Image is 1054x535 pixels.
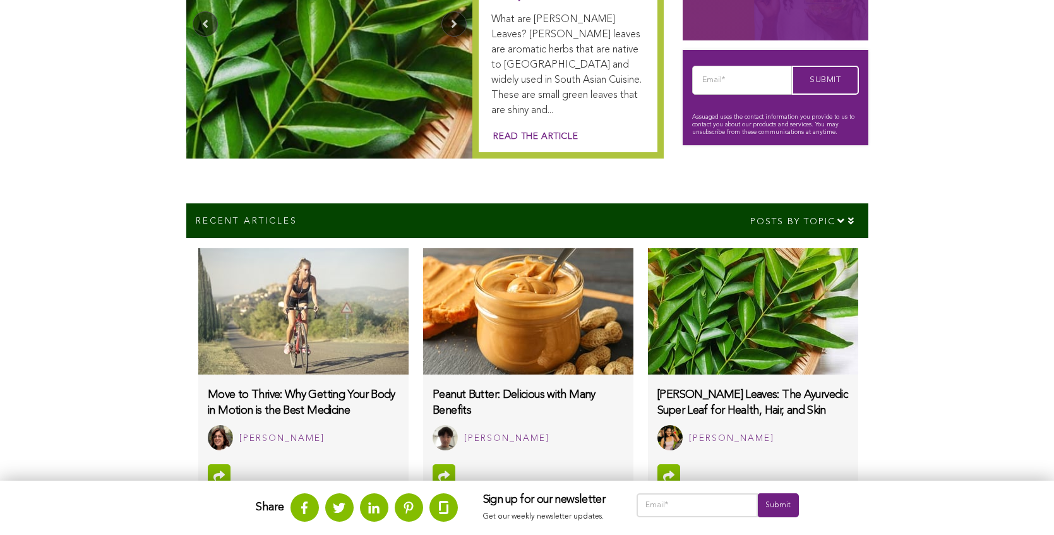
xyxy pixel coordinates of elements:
[792,66,859,95] input: Submit
[198,375,408,460] a: Move to Thrive: Why Getting Your Body in Motion is the Best Medicine Natalina Bacus [PERSON_NAME]
[439,501,448,514] img: glassdoor.svg
[692,66,792,95] input: Email*
[193,11,218,37] button: Previous
[740,203,868,238] div: Posts by topic
[648,248,858,375] img: curry-leaves-the-ayurvedic-superleaf-for-health-hair-and-skin
[464,431,549,447] div: [PERSON_NAME]
[491,12,644,118] p: What are [PERSON_NAME] Leaves? [PERSON_NAME] leaves are aromatic herbs that are native to [GEOGRA...
[208,387,398,419] h3: Move to Thrive: Why Getting Your Body in Motion is the Best Medicine
[433,387,623,419] h3: Peanut Butter: Delicious with Many Benefits
[239,431,325,447] div: [PERSON_NAME]
[483,493,611,507] h3: Sign up for our newsletter
[208,425,233,450] img: Natalina Bacus
[423,248,633,375] img: peanut-butter-delicious-with-many-benefits
[433,425,458,450] img: Raymond Chen
[657,387,848,419] h3: [PERSON_NAME] Leaves: The Ayurvedic Super Leaf for Health, Hair, and Skin
[491,130,578,143] a: Read the article
[441,11,467,37] button: Next
[657,425,683,450] img: Viswanachiyar Subramanian
[758,493,798,517] input: Submit
[689,431,774,447] div: [PERSON_NAME]
[648,375,858,460] a: [PERSON_NAME] Leaves: The Ayurvedic Super Leaf for Health, Hair, and Skin Viswanachiyar Subramani...
[256,502,284,513] strong: Share
[991,474,1054,535] iframe: Chat Widget
[196,215,297,227] p: Recent Articles
[637,493,758,517] input: Email*
[198,248,408,375] img: move-to-thrive-why-getting-your-body-in-motion-is-the-best-medicine
[483,510,611,524] p: Get our weekly newsletter updates.
[423,375,633,460] a: Peanut Butter: Delicious with Many Benefits Raymond Chen [PERSON_NAME]
[692,113,859,136] p: Assuaged uses the contact information you provide to us to contact you about our products and ser...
